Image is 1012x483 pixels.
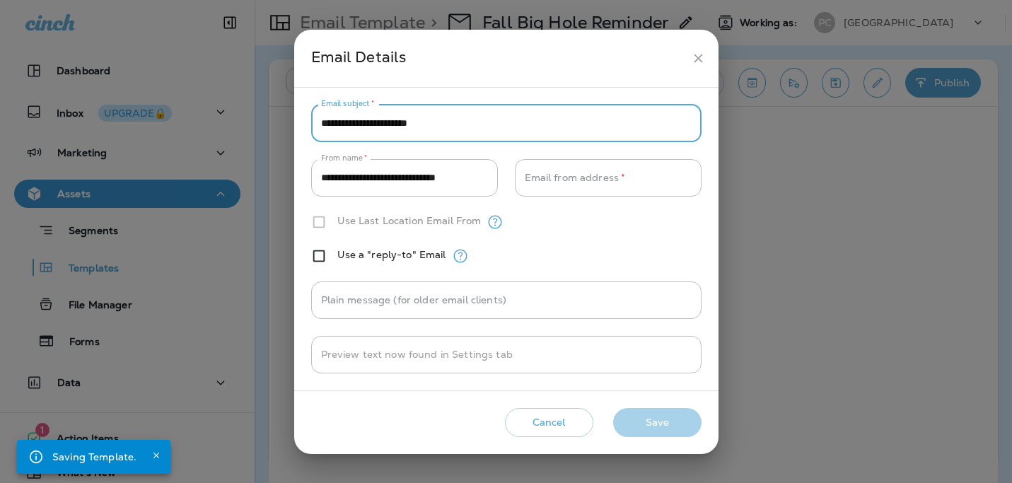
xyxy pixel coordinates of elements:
[321,153,368,163] label: From name
[505,408,593,437] button: Cancel
[52,444,136,470] div: Saving Template.
[337,249,446,260] label: Use a "reply-to" Email
[321,98,375,109] label: Email subject
[337,215,482,226] label: Use Last Location Email From
[685,45,711,71] button: close
[311,45,685,71] div: Email Details
[148,447,165,464] button: Close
